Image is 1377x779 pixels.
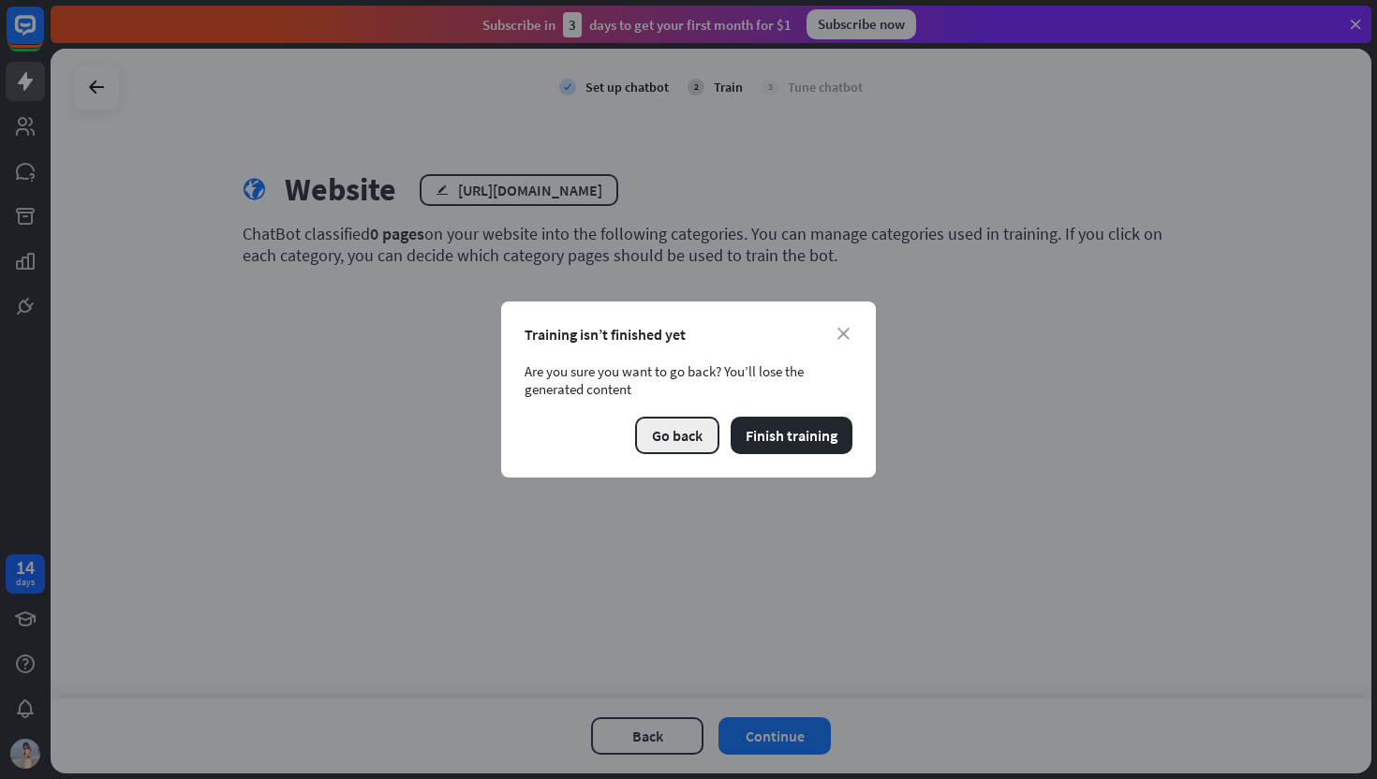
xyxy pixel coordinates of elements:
button: Finish training [731,417,852,454]
button: Go back [635,417,719,454]
button: Open LiveChat chat widget [15,7,71,64]
i: close [837,328,850,340]
div: Training isn’t finished yet [525,325,852,344]
div: Are you sure you want to go back? You’ll lose the generated content [525,362,852,398]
